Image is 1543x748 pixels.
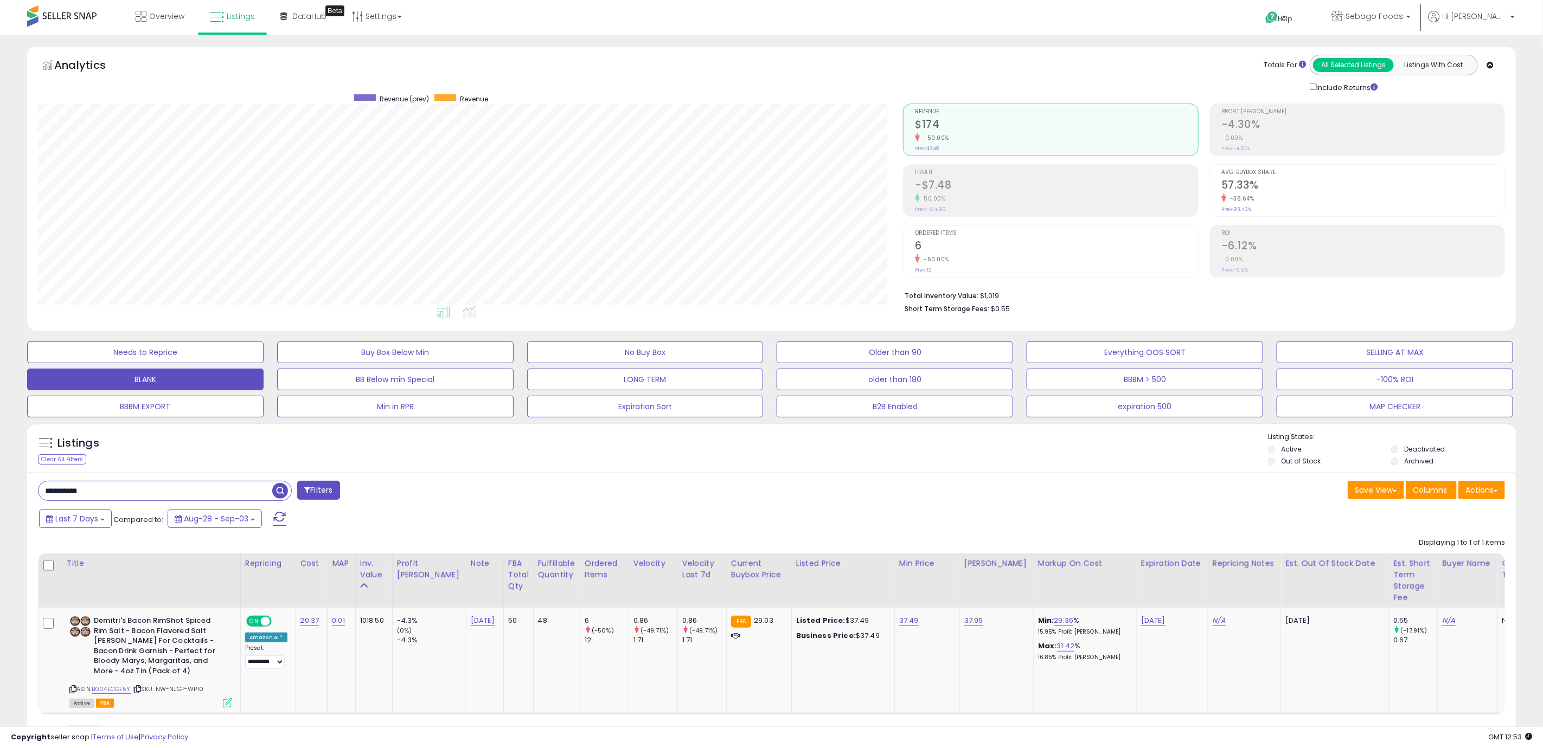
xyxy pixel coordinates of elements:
b: Business Price: [796,630,856,641]
div: ASIN: [69,616,232,706]
div: -4.3% [397,616,466,626]
b: Total Inventory Value: [905,291,978,300]
h2: 57.33% [1221,179,1504,194]
div: 1.71 [682,635,726,645]
button: older than 180 [777,369,1013,390]
small: (-49.71%) [641,626,669,635]
h2: 6 [915,240,1198,254]
a: 37.49 [899,615,919,626]
div: 1018.50 [360,616,384,626]
th: CSV column name: cust_attr_2_Expiration Date [1136,553,1208,608]
span: OFF [270,617,287,626]
label: Out of Stock [1281,456,1321,466]
div: 12 [585,635,629,645]
span: Columns [1413,485,1447,495]
a: Help [1257,3,1314,35]
span: ROI [1221,230,1504,236]
label: Active [1281,444,1301,454]
div: Totals For [1264,60,1306,70]
button: BB Below min Special [277,369,514,390]
div: 0.86 [682,616,726,626]
button: Columns [1406,481,1457,499]
a: Privacy Policy [140,732,188,742]
p: 16.85% Profit [PERSON_NAME] [1038,654,1128,661]
div: 48 [538,616,572,626]
div: FBA Total Qty [508,558,529,592]
div: 6 [585,616,629,626]
strong: Copyright [11,732,50,742]
label: Deactivated [1404,444,1445,454]
div: Include Returns [1302,81,1391,93]
h5: Listings [57,436,99,451]
button: MAP CHECKER [1277,396,1513,417]
img: 51N6mp6VQWL._SL40_.jpg [69,616,91,637]
div: seller snap | | [11,732,188,743]
h2: -6.12% [1221,240,1504,254]
span: DataHub [292,11,326,22]
div: % [1038,641,1128,661]
p: [DATE] [1285,616,1380,626]
a: Terms of Use [93,732,139,742]
button: Save View [1348,481,1404,499]
button: LONG TERM [527,369,764,390]
div: Current Buybox Price [731,558,787,581]
span: | SKU: NW-NJGP-WP10 [132,685,203,693]
div: Title [67,558,236,569]
small: (-49.71%) [689,626,718,635]
button: BBBM EXPORT [27,396,264,417]
span: Compared to: [113,514,163,525]
a: 31.42 [1057,641,1075,652]
div: Note [471,558,499,569]
a: 37.99 [964,615,983,626]
span: Profit [PERSON_NAME] [1221,109,1504,115]
a: 29.36 [1054,615,1074,626]
label: Archived [1404,456,1433,466]
button: B2B Enabled [777,396,1013,417]
div: Min Price [899,558,955,569]
a: B004ECGF5Y [92,685,131,694]
div: Buyer Name [1442,558,1493,569]
div: Amazon AI * [245,633,287,642]
a: 20.37 [300,615,319,626]
small: 0.00% [1221,255,1243,263]
div: Clear All Filters [38,454,86,465]
div: -4.3% [397,635,466,645]
small: Prev: $348 [915,145,939,152]
div: 50 [508,616,525,626]
span: Last 7 Days [55,513,98,524]
button: BLANK [27,369,264,390]
div: Est. Out Of Stock Date [1285,558,1384,569]
button: Aug-28 - Sep-03 [168,510,262,528]
b: Min: [1038,615,1054,626]
div: Markup on Cost [1038,558,1132,569]
div: Repricing Notes [1213,558,1277,569]
small: FBA [731,616,751,628]
div: Preset: [245,644,287,668]
button: Needs to Reprice [27,341,264,363]
span: Revenue [915,109,1198,115]
div: MAP [332,558,350,569]
span: Ordered Items [915,230,1198,236]
small: Prev: 93.43% [1221,206,1251,212]
div: Cost [300,558,323,569]
a: N/A [1213,615,1226,626]
button: Filters [297,481,340,500]
small: Prev: -4.30% [1221,145,1250,152]
small: -50.00% [920,255,949,263]
div: Displaying 1 to 1 of 1 items [1419,538,1505,548]
span: Overview [149,11,184,22]
span: Revenue (prev) [380,94,429,104]
h5: Analytics [54,57,127,75]
span: ON [247,617,261,626]
a: N/A [1442,615,1455,626]
small: 50.00% [920,195,945,203]
div: Inv. value [360,558,388,581]
button: No Buy Box [527,341,764,363]
div: Tooltip anchor [325,5,344,16]
small: (0%) [397,626,412,635]
span: Listings [227,11,255,22]
span: Profit [915,170,1198,176]
span: 29.03 [754,615,773,626]
a: 0.01 [332,615,345,626]
b: Short Term Storage Fees: [905,304,989,313]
